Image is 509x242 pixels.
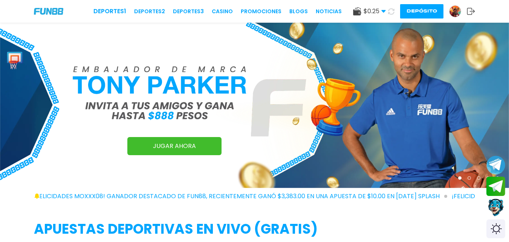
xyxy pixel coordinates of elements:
a: Deportes2 [134,8,165,15]
button: Contact customer service [486,198,505,217]
a: JUGAR AHORA [127,137,222,155]
span: ¡FELICIDADES moxxx08! GANADOR DESTACADO DE FUN88, RECIENTEMENTE GANÓ $3,383.00 EN UNA APUESTA DE ... [34,192,447,201]
span: $ 0.25 [364,7,386,16]
a: NOTICIAS [316,8,342,15]
a: Deportes3 [173,8,204,15]
a: CASINO [212,8,233,15]
img: Company Logo [34,8,63,14]
button: Join telegram channel [486,155,505,175]
a: Avatar [449,5,467,17]
a: BLOGS [289,8,308,15]
button: Depósito [400,4,443,18]
img: Avatar [449,6,461,17]
h2: APUESTAS DEPORTIVAS EN VIVO (gratis) [34,219,475,239]
a: Promociones [241,8,281,15]
div: Switch theme [486,219,505,238]
button: Join telegram [486,177,505,196]
a: Deportes1 [93,7,126,16]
